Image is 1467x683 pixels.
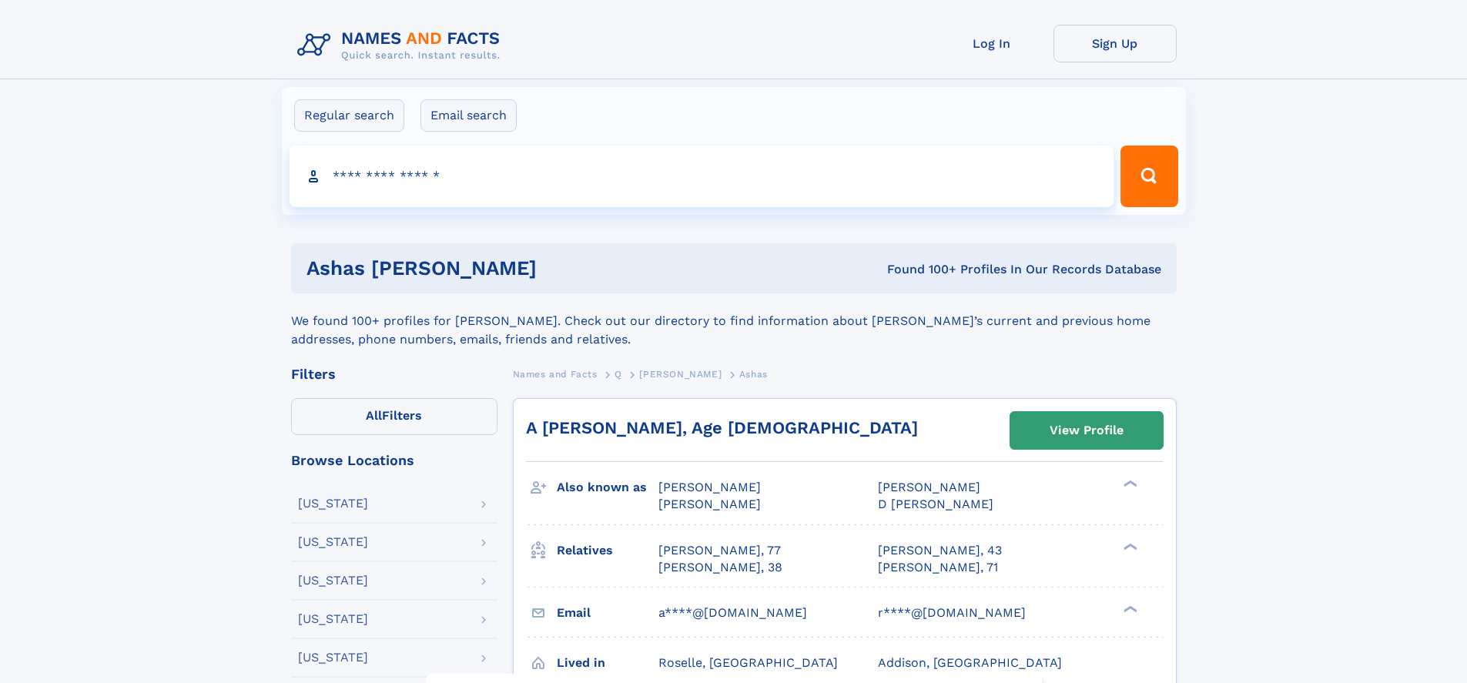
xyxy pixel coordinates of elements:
a: A [PERSON_NAME], Age [DEMOGRAPHIC_DATA] [526,418,918,437]
img: Logo Names and Facts [291,25,513,66]
a: View Profile [1010,412,1163,449]
div: View Profile [1050,413,1124,448]
a: [PERSON_NAME], 77 [658,542,781,559]
div: [US_STATE] [298,651,368,664]
div: [US_STATE] [298,574,368,587]
a: Names and Facts [513,364,598,383]
a: [PERSON_NAME], 71 [878,559,998,576]
div: [US_STATE] [298,613,368,625]
button: Search Button [1120,146,1177,207]
div: [US_STATE] [298,497,368,510]
span: Ashas [739,369,768,380]
span: [PERSON_NAME] [658,480,761,494]
div: We found 100+ profiles for [PERSON_NAME]. Check out our directory to find information about [PERS... [291,293,1177,349]
h1: ashas [PERSON_NAME] [306,259,712,278]
h3: Also known as [557,474,658,501]
span: Addison, [GEOGRAPHIC_DATA] [878,655,1062,670]
span: [PERSON_NAME] [639,369,722,380]
div: Filters [291,367,497,381]
a: Sign Up [1053,25,1177,62]
h3: Lived in [557,650,658,676]
a: Log In [930,25,1053,62]
label: Regular search [294,99,404,132]
span: Roselle, [GEOGRAPHIC_DATA] [658,655,838,670]
div: [US_STATE] [298,536,368,548]
div: ❯ [1120,479,1138,489]
a: Q [615,364,622,383]
label: Filters [291,398,497,435]
span: Q [615,369,622,380]
div: Browse Locations [291,454,497,467]
div: ❯ [1120,541,1138,551]
input: search input [290,146,1114,207]
div: Found 100+ Profiles In Our Records Database [712,261,1161,278]
h3: Email [557,600,658,626]
a: [PERSON_NAME], 38 [658,559,782,576]
label: Email search [420,99,517,132]
a: [PERSON_NAME] [639,364,722,383]
h3: Relatives [557,537,658,564]
a: [PERSON_NAME], 43 [878,542,1002,559]
span: All [366,408,382,423]
div: ❯ [1120,604,1138,614]
span: [PERSON_NAME] [878,480,980,494]
span: D [PERSON_NAME] [878,497,993,511]
span: [PERSON_NAME] [658,497,761,511]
